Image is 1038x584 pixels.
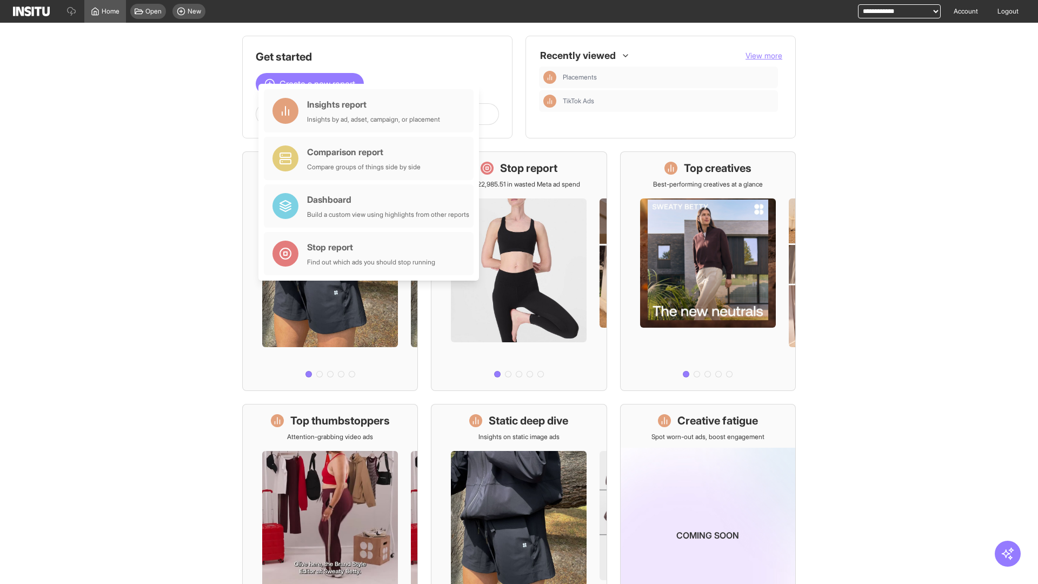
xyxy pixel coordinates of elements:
[458,180,580,189] p: Save £22,985.51 in wasted Meta ad spend
[684,161,751,176] h1: Top creatives
[256,73,364,95] button: Create a new report
[563,73,774,82] span: Placements
[256,49,499,64] h1: Get started
[242,151,418,391] a: What's live nowSee all active ads instantly
[102,7,119,16] span: Home
[307,210,469,219] div: Build a custom view using highlights from other reports
[543,71,556,84] div: Insights
[500,161,557,176] h1: Stop report
[620,151,796,391] a: Top creativesBest-performing creatives at a glance
[563,97,774,105] span: TikTok Ads
[307,258,435,267] div: Find out which ads you should stop running
[307,115,440,124] div: Insights by ad, adset, campaign, or placement
[307,145,421,158] div: Comparison report
[145,7,162,16] span: Open
[287,433,373,441] p: Attention-grabbing video ads
[746,50,782,61] button: View more
[290,413,390,428] h1: Top thumbstoppers
[478,433,560,441] p: Insights on static image ads
[431,151,607,391] a: Stop reportSave £22,985.51 in wasted Meta ad spend
[13,6,50,16] img: Logo
[307,163,421,171] div: Compare groups of things side by side
[563,97,594,105] span: TikTok Ads
[489,413,568,428] h1: Static deep dive
[188,7,201,16] span: New
[653,180,763,189] p: Best-performing creatives at a glance
[307,241,435,254] div: Stop report
[746,51,782,60] span: View more
[307,98,440,111] div: Insights report
[280,77,355,90] span: Create a new report
[543,95,556,108] div: Insights
[307,193,469,206] div: Dashboard
[563,73,597,82] span: Placements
